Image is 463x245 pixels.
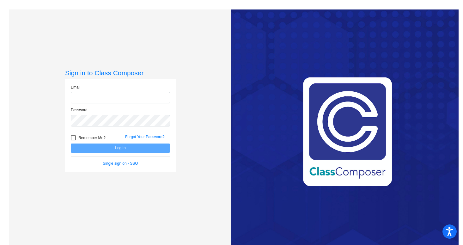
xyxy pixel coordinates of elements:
a: Forgot Your Password? [125,135,165,139]
button: Log In [71,144,170,153]
label: Password [71,107,88,113]
a: Single sign on - SSO [103,161,138,166]
span: Remember Me? [78,134,106,142]
label: Email [71,84,80,90]
h3: Sign in to Class Composer [65,69,176,77]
